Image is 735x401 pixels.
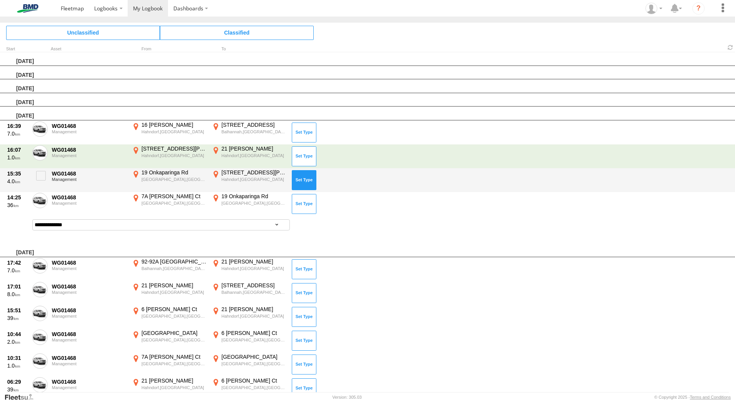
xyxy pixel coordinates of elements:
div: WG01468 [52,170,126,177]
div: [GEOGRAPHIC_DATA] [221,353,286,360]
div: [GEOGRAPHIC_DATA],[GEOGRAPHIC_DATA] [141,361,206,366]
div: 10:44 [7,331,28,338]
label: Click to View Event Location [131,282,208,304]
a: Visit our Website [4,393,40,401]
div: 21 [PERSON_NAME] [141,282,206,289]
label: Click to View Event Location [211,258,288,280]
label: Click to View Event Location [131,145,208,167]
div: 1.0 [7,362,28,369]
label: Click to View Event Location [131,353,208,376]
div: 19 Onkaparinga Rd [141,169,206,176]
div: 7A [PERSON_NAME] Ct [141,353,206,360]
div: 7.0 [7,267,28,274]
div: Hahndorf,[GEOGRAPHIC_DATA] [221,177,286,182]
div: [STREET_ADDRESS] [221,282,286,289]
div: 16:39 [7,123,28,129]
div: 39 [7,386,28,393]
div: Management [52,129,126,134]
label: Click to View Event Location [131,121,208,144]
div: Hahndorf,[GEOGRAPHIC_DATA] [221,153,286,158]
button: Click to Set [292,123,316,143]
div: [GEOGRAPHIC_DATA],[GEOGRAPHIC_DATA] [221,361,286,366]
button: Click to Set [292,378,316,398]
label: Click to View Event Location [211,169,288,191]
label: Click to View Event Location [211,306,288,328]
button: Click to Set [292,259,316,279]
div: Angela Prins [643,3,665,14]
div: Balhannah,[GEOGRAPHIC_DATA] [221,129,286,134]
div: Management [52,385,126,390]
label: Click to View Event Location [211,193,288,215]
label: Click to View Event Location [211,353,288,376]
label: Click to View Event Location [211,330,288,352]
div: [GEOGRAPHIC_DATA],[GEOGRAPHIC_DATA] [141,337,206,343]
div: 14:25 [7,194,28,201]
button: Click to Set [292,355,316,374]
div: 6 [PERSON_NAME] Ct [221,330,286,336]
div: 21 [PERSON_NAME] [221,258,286,265]
div: Management [52,338,126,342]
i: ? [692,2,705,15]
button: Click to Set [292,283,316,303]
div: Management [52,266,126,271]
span: Refresh [726,44,735,51]
div: [GEOGRAPHIC_DATA],[GEOGRAPHIC_DATA] [141,313,206,319]
div: WG01468 [52,355,126,361]
div: WG01468 [52,331,126,338]
div: WG01468 [52,259,126,266]
div: WG01468 [52,123,126,129]
div: Balhannah,[GEOGRAPHIC_DATA] [221,290,286,295]
div: 39 [7,315,28,321]
div: Hahndorf,[GEOGRAPHIC_DATA] [221,266,286,271]
label: Click to View Event Location [131,306,208,328]
div: [GEOGRAPHIC_DATA],[GEOGRAPHIC_DATA] [141,177,206,182]
div: Hahndorf,[GEOGRAPHIC_DATA] [141,385,206,390]
div: 92-92A [GEOGRAPHIC_DATA] [141,258,206,265]
div: [STREET_ADDRESS][PERSON_NAME] [221,169,286,176]
div: 17:42 [7,259,28,266]
div: [GEOGRAPHIC_DATA],[GEOGRAPHIC_DATA] [141,200,206,206]
div: 6 [PERSON_NAME] Ct [141,306,206,313]
label: Click to View Event Location [211,377,288,399]
div: [STREET_ADDRESS][PERSON_NAME] [141,145,206,152]
div: 06:29 [7,378,28,385]
div: WG01468 [52,307,126,314]
div: Asset [51,47,128,51]
div: © Copyright 2025 - [654,395,731,399]
div: [GEOGRAPHIC_DATA],[GEOGRAPHIC_DATA] [221,337,286,343]
div: Management [52,153,126,158]
div: Hahndorf,[GEOGRAPHIC_DATA] [141,290,206,295]
img: bmd-logo.svg [8,4,48,13]
div: 6 [PERSON_NAME] Ct [221,377,286,384]
div: 15:51 [7,307,28,314]
label: Click to View Event Location [131,330,208,352]
div: Hahndorf,[GEOGRAPHIC_DATA] [141,129,206,134]
div: From [131,47,208,51]
div: 1.0 [7,154,28,161]
div: Hahndorf,[GEOGRAPHIC_DATA] [221,313,286,319]
div: 7A [PERSON_NAME] Ct [141,193,206,200]
label: Click to View Event Location [211,282,288,304]
div: 21 [PERSON_NAME] [221,145,286,152]
div: Version: 305.03 [333,395,362,399]
div: 21 [PERSON_NAME] [141,377,206,384]
label: Click to View Event Location [131,377,208,399]
button: Click to Set [292,170,316,190]
button: Click to Set [292,331,316,351]
div: 10:31 [7,355,28,361]
div: [STREET_ADDRESS] [221,121,286,128]
label: Click to View Event Location [131,258,208,280]
div: 16 [PERSON_NAME] [141,121,206,128]
div: 2.0 [7,338,28,345]
div: Management [52,201,126,205]
div: 8.0 [7,291,28,298]
div: To [211,47,288,51]
label: Click to View Event Location [211,145,288,167]
div: Management [52,290,126,295]
div: WG01468 [52,378,126,385]
div: 17:01 [7,283,28,290]
div: Click to Sort [6,47,29,51]
label: Click to View Event Location [211,121,288,144]
button: Click to Set [292,307,316,327]
div: Management [52,361,126,366]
